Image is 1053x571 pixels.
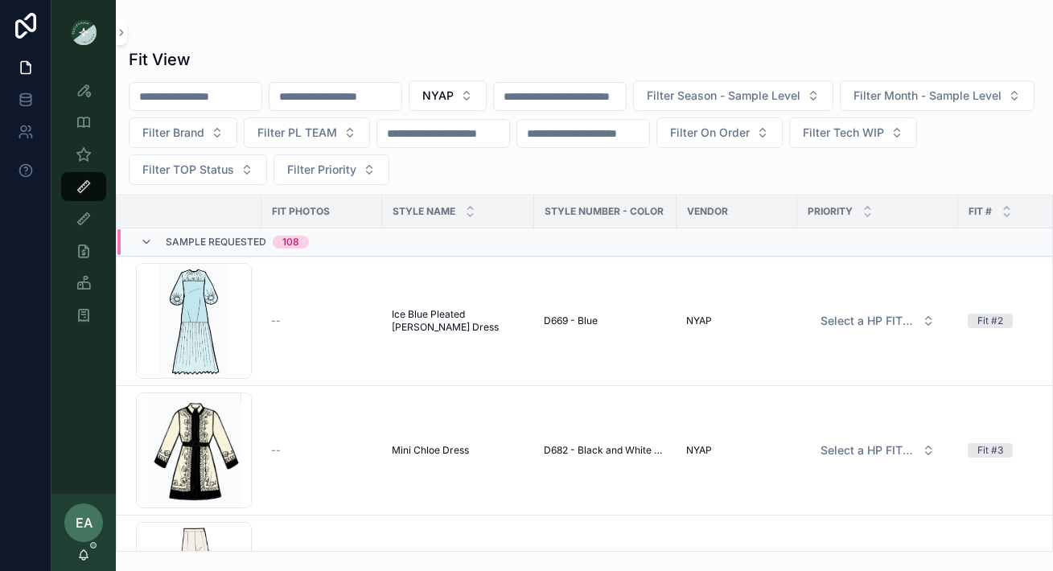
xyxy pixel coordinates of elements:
[789,117,917,148] button: Select Button
[821,313,915,329] span: Select a HP FIT LEVEL
[808,306,948,335] button: Select Button
[409,80,487,111] button: Select Button
[142,162,234,178] span: Filter TOP Status
[647,88,800,104] span: Filter Season - Sample Level
[633,80,833,111] button: Select Button
[392,444,469,457] span: Mini Chloe Dress
[129,117,237,148] button: Select Button
[977,314,1003,328] div: Fit #2
[76,513,93,532] span: EA
[840,80,1034,111] button: Select Button
[51,64,116,351] div: scrollable content
[166,236,266,249] span: Sample Requested
[686,444,788,457] a: NYAP
[257,125,337,141] span: Filter PL TEAM
[271,444,372,457] a: --
[854,88,1002,104] span: Filter Month - Sample Level
[274,154,389,185] button: Select Button
[803,125,884,141] span: Filter Tech WIP
[287,162,356,178] span: Filter Priority
[272,205,330,218] span: Fit Photos
[687,205,728,218] span: Vendor
[545,205,664,218] span: Style Number - Color
[244,117,370,148] button: Select Button
[686,314,712,327] span: NYAP
[821,442,915,458] span: Select a HP FIT LEVEL
[969,205,992,218] span: Fit #
[670,125,750,141] span: Filter On Order
[282,236,299,249] div: 108
[422,88,454,104] span: NYAP
[656,117,783,148] button: Select Button
[686,314,788,327] a: NYAP
[392,444,524,457] a: Mini Chloe Dress
[807,435,948,466] a: Select Button
[71,19,97,45] img: App logo
[544,314,667,327] a: D669 - Blue
[142,125,204,141] span: Filter Brand
[808,436,948,465] button: Select Button
[271,314,372,327] a: --
[129,154,267,185] button: Select Button
[807,306,948,336] a: Select Button
[129,48,191,71] h1: Fit View
[544,444,667,457] a: D682 - Black and White Soutache
[393,205,455,218] span: STYLE NAME
[544,314,598,327] span: D669 - Blue
[686,444,712,457] span: NYAP
[271,314,281,327] span: --
[271,444,281,457] span: --
[977,443,1003,458] div: Fit #3
[808,205,853,218] span: PRIORITY
[392,308,524,334] a: Ice Blue Pleated [PERSON_NAME] Dress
